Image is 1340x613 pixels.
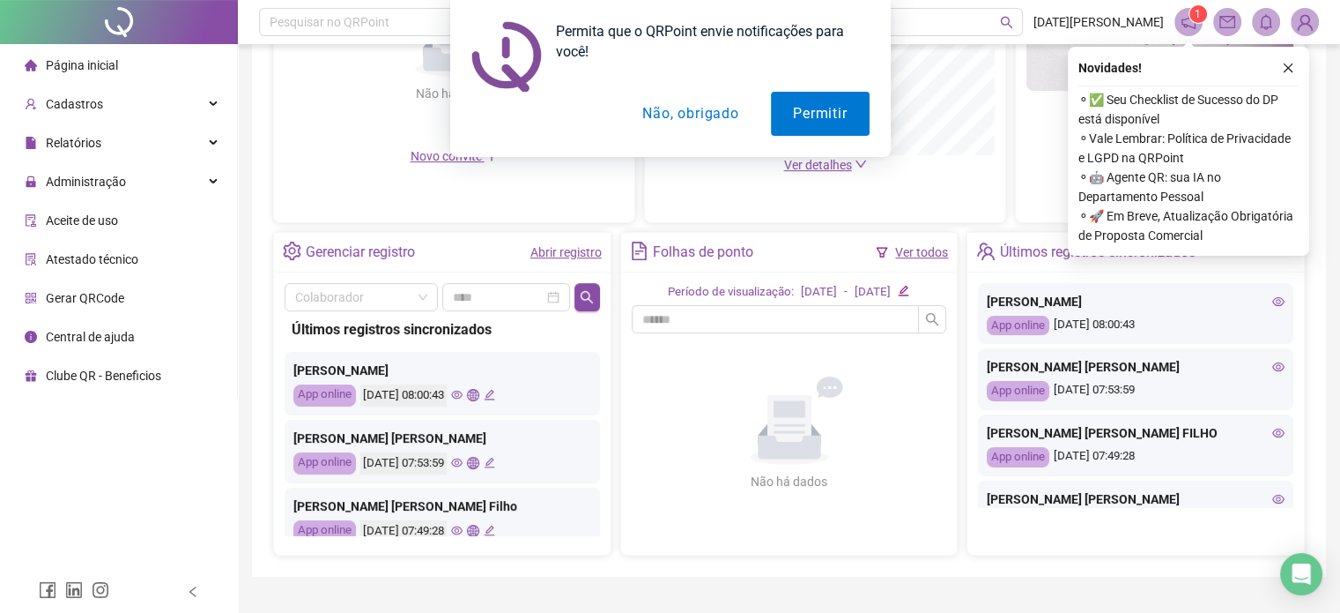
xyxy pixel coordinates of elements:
[530,245,602,259] a: Abrir registro
[987,381,1284,401] div: [DATE] 07:53:59
[451,457,463,468] span: eye
[844,283,848,302] div: -
[46,291,124,305] span: Gerar QRCode
[283,242,301,260] span: setting
[360,520,447,542] div: [DATE] 07:49:28
[293,361,591,380] div: [PERSON_NAME]
[46,330,135,344] span: Central de ajuda
[801,283,837,302] div: [DATE]
[1272,295,1284,308] span: eye
[987,490,1284,509] div: [PERSON_NAME] [PERSON_NAME]
[855,158,867,170] span: down
[898,285,909,296] span: edit
[855,283,891,302] div: [DATE]
[484,525,495,536] span: edit
[925,312,939,326] span: search
[411,149,499,163] span: Novo convite
[25,370,37,382] span: gift
[987,447,1049,467] div: App online
[293,429,591,448] div: [PERSON_NAME] [PERSON_NAME]
[1272,427,1284,439] span: eye
[987,316,1049,336] div: App online
[987,357,1284,377] div: [PERSON_NAME] [PERSON_NAME]
[784,158,867,172] a: Ver detalhes down
[293,385,356,407] div: App online
[46,369,161,383] span: Clube QR - Beneficios
[1280,553,1322,595] div: Open Intercom Messenger
[25,253,37,265] span: solution
[306,237,415,267] div: Gerenciar registro
[976,242,995,260] span: team
[484,389,495,400] span: edit
[987,292,1284,311] div: [PERSON_NAME]
[360,452,447,475] div: [DATE] 07:53:59
[293,497,591,516] div: [PERSON_NAME] [PERSON_NAME] Filho
[25,214,37,227] span: audit
[653,237,753,267] div: Folhas de ponto
[471,21,542,92] img: notification icon
[620,92,760,136] button: Não, obrigado
[1272,493,1284,505] span: eye
[987,423,1284,443] div: [PERSON_NAME] [PERSON_NAME] FILHO
[293,520,356,542] div: App online
[46,252,138,266] span: Atestado técnico
[293,452,356,475] div: App online
[771,92,869,136] button: Permitir
[292,318,593,340] div: Últimos registros sincronizados
[25,292,37,304] span: qrcode
[987,447,1284,467] div: [DATE] 07:49:28
[987,316,1284,336] div: [DATE] 08:00:43
[467,457,478,468] span: global
[987,381,1049,401] div: App online
[467,525,478,536] span: global
[65,581,83,599] span: linkedin
[580,290,594,304] span: search
[92,581,109,599] span: instagram
[708,472,870,491] div: Não há dados
[784,158,852,172] span: Ver detalhes
[46,213,118,228] span: Aceite de uso
[360,385,447,407] div: [DATE] 08:00:43
[451,389,463,400] span: eye
[46,175,126,189] span: Administração
[484,457,495,468] span: edit
[451,525,463,536] span: eye
[542,21,870,62] div: Permita que o QRPoint envie notificações para você!
[668,283,794,302] div: Período de visualização:
[1000,237,1196,267] div: Últimos registros sincronizados
[630,242,648,260] span: file-text
[895,245,948,259] a: Ver todos
[25,176,37,188] span: lock
[467,389,478,400] span: global
[1272,361,1284,373] span: eye
[25,331,37,343] span: info-circle
[39,581,56,599] span: facebook
[1078,168,1299,206] span: ⚬ 🤖 Agente QR: sua IA no Departamento Pessoal
[187,586,199,598] span: left
[1078,206,1299,245] span: ⚬ 🚀 Em Breve, Atualização Obrigatória de Proposta Comercial
[876,246,888,258] span: filter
